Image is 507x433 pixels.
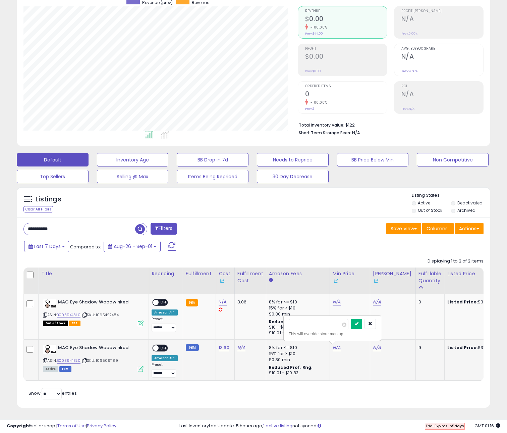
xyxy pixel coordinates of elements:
[97,153,169,166] button: Inventory Age
[269,351,325,357] div: 15% for > $10
[289,331,376,337] div: This will override store markup
[401,107,414,111] small: Prev: N/A
[299,130,351,136] b: Short Term Storage Fees:
[333,278,339,284] img: InventoryLab Logo
[373,270,413,284] div: [PERSON_NAME]
[455,223,484,234] button: Actions
[219,299,227,305] a: N/A
[43,299,56,308] img: 31Wqpky3l4L._SL40_.jpg
[333,277,367,284] div: Some or all of the values in this column are provided from Inventory Lab.
[333,299,341,305] a: N/A
[24,241,69,252] button: Last 7 Days
[269,270,327,277] div: Amazon Fees
[305,69,321,73] small: Prev: $0.00
[269,311,325,317] div: $0.30 min
[447,344,478,351] b: Listed Price:
[237,344,245,351] a: N/A
[373,278,380,284] img: InventoryLab Logo
[7,423,116,429] div: seller snap | |
[386,223,421,234] button: Save View
[401,85,483,88] span: ROI
[152,270,180,277] div: Repricing
[337,153,409,166] button: BB Price Below Min
[57,423,86,429] a: Terms of Use
[418,270,442,284] div: Fulfillable Quantity
[333,344,341,351] a: N/A
[447,299,478,305] b: Listed Price:
[474,423,500,429] span: 2025-09-10 01:16 GMT
[186,270,213,277] div: Fulfillment
[7,423,31,429] strong: Copyright
[401,15,483,24] h2: N/A
[401,90,483,99] h2: N/A
[58,299,139,307] b: MAC Eye Shadow Woodwinked
[428,258,484,264] div: Displaying 1 to 2 of 2 items
[418,345,439,351] div: 9
[159,345,169,351] span: OFF
[81,358,118,363] span: | SKU: 1065091189
[43,299,144,326] div: ASIN:
[43,366,58,372] span: All listings currently available for purchase on Amazon
[17,153,89,166] button: Default
[186,299,198,306] small: FBA
[373,277,413,284] div: Some or all of the values in this column are provided from Inventory Lab.
[81,312,119,318] span: | SKU: 1065422484
[58,345,139,353] b: MAC Eye Shadow Woodwinked
[305,15,387,24] h2: $0.00
[401,53,483,62] h2: N/A
[299,122,344,128] b: Total Inventory Value:
[151,223,177,235] button: Filters
[269,370,325,376] div: $10.01 - $10.83
[97,170,169,183] button: Selling @ Max
[452,423,454,429] b: 5
[177,153,248,166] button: BB Drop in 7d
[299,121,478,129] li: $122
[269,319,313,325] b: Reduced Prof. Rng.
[177,170,248,183] button: Items Being Repriced
[43,345,56,354] img: 31Wqpky3l4L._SL40_.jpg
[305,9,387,13] span: Revenue
[114,243,152,250] span: Aug-26 - Sep-01
[427,225,448,232] span: Columns
[43,345,144,371] div: ASIN:
[426,423,464,429] span: Trial Expires in days
[269,277,273,283] small: Amazon Fees.
[59,366,71,372] span: FBM
[219,278,225,284] img: InventoryLab Logo
[237,299,261,305] div: 3.06
[87,423,116,429] a: Privacy Policy
[257,153,329,166] button: Needs to Reprice
[373,299,381,305] a: N/A
[447,270,505,277] div: Listed Price
[152,355,178,361] div: Amazon AI *
[269,299,325,305] div: 8% for <= $10
[41,270,146,277] div: Title
[401,9,483,13] span: Profit [PERSON_NAME]
[457,207,475,213] label: Archived
[36,195,61,204] h5: Listings
[418,207,442,213] label: Out of Stock
[333,270,367,284] div: Min Price
[305,90,387,99] h2: 0
[447,299,503,305] div: $34.94
[305,32,323,36] small: Prev: $44.00
[401,32,417,36] small: Prev: 0.00%
[192,0,209,5] span: Revenue
[422,223,454,234] button: Columns
[186,344,199,351] small: FBM
[457,200,483,206] label: Deactivated
[142,0,173,5] span: Revenue (prev)
[57,358,80,364] a: B0039K43L0
[159,300,169,305] span: OFF
[418,200,430,206] label: Active
[269,345,325,351] div: 8% for <= $10
[179,423,500,429] div: Last InventoryLab Update: 5 hours ago, not synced.
[34,243,61,250] span: Last 7 Days
[43,321,68,326] span: All listings that are currently out of stock and unavailable for purchase on Amazon
[70,244,101,250] span: Compared to:
[237,270,263,284] div: Fulfillment Cost
[269,325,325,330] div: $10 - $11.72
[352,130,360,136] span: N/A
[401,69,417,73] small: Prev: 4.50%
[447,345,503,351] div: $31.75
